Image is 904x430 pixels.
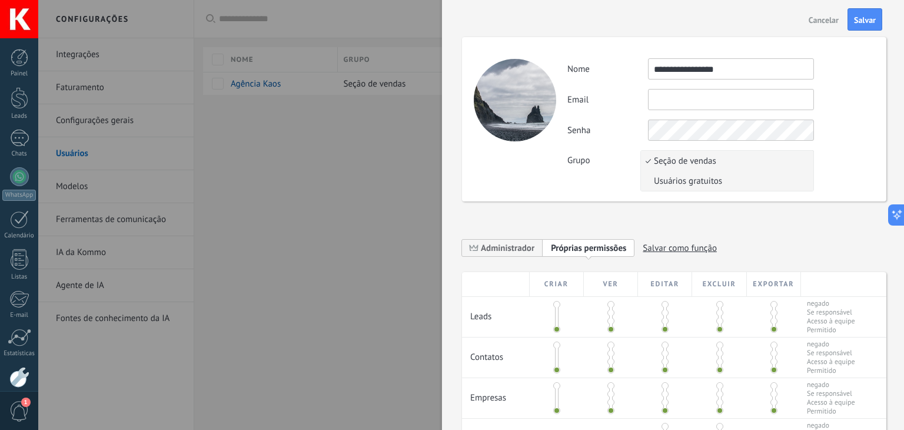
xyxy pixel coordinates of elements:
[2,70,36,78] div: Painel
[807,366,855,375] span: Permitido
[2,150,36,158] div: Chats
[567,155,648,166] label: Grupo
[747,272,801,296] div: Exportar
[567,64,648,75] label: Nome
[2,350,36,358] div: Estatísticas
[551,243,626,254] span: Próprias permissões
[567,94,648,105] label: Email
[584,272,638,296] div: Ver
[804,10,843,29] button: Cancelar
[567,125,648,136] label: Senha
[641,156,810,167] span: Seção de vendas
[2,273,36,281] div: Listas
[543,239,634,257] span: Add new role
[807,340,855,349] span: negado
[462,297,530,328] div: Leads
[807,407,855,416] span: Permitido
[638,272,692,296] div: Editar
[462,239,543,257] span: Administrador
[807,389,855,398] span: Se responsável
[2,113,36,120] div: Leads
[807,358,855,366] span: Acesso à equipe
[847,8,882,31] button: Salvar
[807,308,855,317] span: Se responsável
[2,312,36,319] div: E-mail
[807,299,855,308] span: negado
[807,317,855,326] span: Acesso à equipe
[807,349,855,358] span: Se responsável
[643,239,717,257] span: Salvar como função
[641,176,810,187] span: Usuários gratuitos
[462,378,530,409] div: Empresas
[854,16,876,24] span: Salvar
[692,272,746,296] div: Excluir
[807,326,855,335] span: Permitido
[2,232,36,240] div: Calendário
[481,243,534,254] span: Administrador
[807,381,855,389] span: negado
[462,338,530,369] div: Contatos
[2,190,36,201] div: WhatsApp
[807,421,855,430] span: negado
[21,398,31,407] span: 1
[809,16,839,24] span: Cancelar
[530,272,584,296] div: Criar
[807,398,855,407] span: Acesso à equipe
